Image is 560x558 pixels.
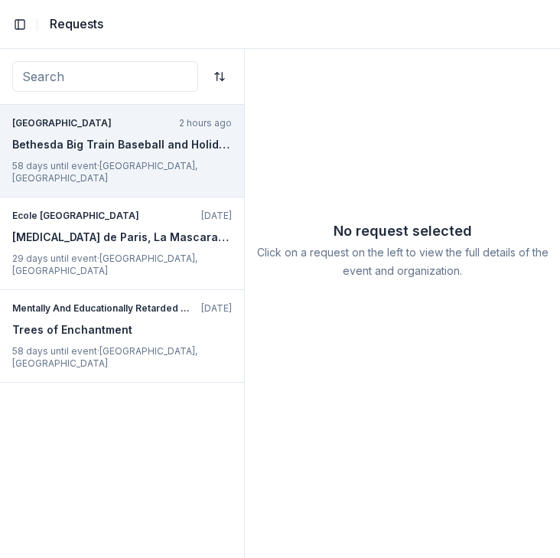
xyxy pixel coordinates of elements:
nav: breadcrumb [50,14,103,34]
p: 58 days until event · [GEOGRAPHIC_DATA], [GEOGRAPHIC_DATA] [12,345,232,370]
div: Bethesda Big Train Baseball and Holiday Auction [12,135,232,154]
p: Ecole [GEOGRAPHIC_DATA] [12,210,195,222]
p: 58 days until event · [GEOGRAPHIC_DATA], [GEOGRAPHIC_DATA] [12,160,232,184]
span: Requests [50,14,103,34]
p: Mentally And Educationally Retarded Citizens Inc [12,302,195,315]
p: No request selected [256,219,549,243]
p: Click on a request on the left to view the full details of the event and organization. [256,243,549,280]
p: [DATE] [201,302,232,315]
p: 29 days until event · [GEOGRAPHIC_DATA], [GEOGRAPHIC_DATA] [12,253,232,277]
p: [GEOGRAPHIC_DATA] [12,117,173,129]
div: [MEDICAL_DATA] de Paris, La Mascarade Silent Auction [12,228,232,246]
input: Search [12,61,198,92]
p: 2 hours ago [179,117,232,129]
p: [DATE] [201,210,232,222]
div: Trees of Enchantment [12,321,232,339]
